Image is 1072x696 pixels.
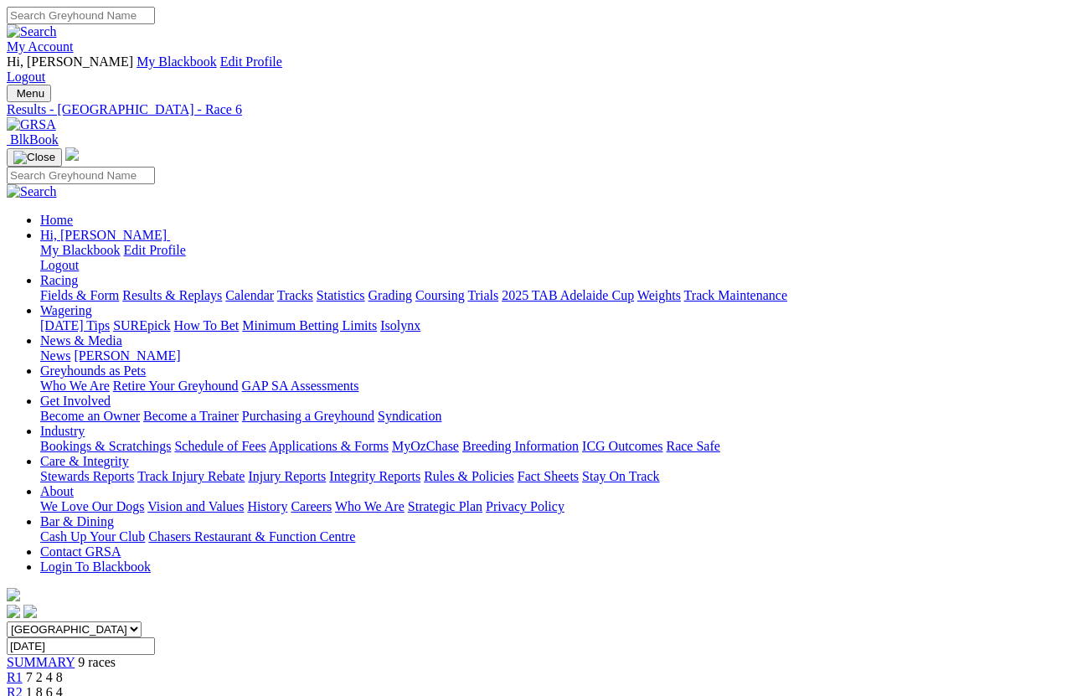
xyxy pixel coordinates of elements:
img: facebook.svg [7,605,20,618]
img: Search [7,24,57,39]
div: My Account [7,54,1065,85]
a: Edit Profile [220,54,282,69]
a: Racing [40,273,78,287]
a: Retire Your Greyhound [113,379,239,393]
a: GAP SA Assessments [242,379,359,393]
img: logo-grsa-white.png [7,588,20,601]
a: SUREpick [113,318,170,333]
a: How To Bet [174,318,240,333]
a: Chasers Restaurant & Function Centre [148,529,355,544]
a: Care & Integrity [40,454,129,468]
a: Results & Replays [122,288,222,302]
a: Greyhounds as Pets [40,363,146,378]
a: Bookings & Scratchings [40,439,171,453]
a: We Love Our Dogs [40,499,144,513]
div: News & Media [40,348,1065,363]
a: Login To Blackbook [40,559,151,574]
a: R1 [7,670,23,684]
a: [DATE] Tips [40,318,110,333]
a: Privacy Policy [486,499,564,513]
a: Cash Up Your Club [40,529,145,544]
a: Injury Reports [248,469,326,483]
div: Hi, [PERSON_NAME] [40,243,1065,273]
a: Strategic Plan [408,499,482,513]
a: Weights [637,288,681,302]
div: About [40,499,1065,514]
img: Search [7,184,57,199]
a: Home [40,213,73,227]
a: Become an Owner [40,409,140,423]
a: Who We Are [335,499,405,513]
a: Become a Trainer [143,409,239,423]
a: Syndication [378,409,441,423]
a: Edit Profile [124,243,186,257]
a: Industry [40,424,85,438]
a: Trials [467,288,498,302]
a: Calendar [225,288,274,302]
div: Racing [40,288,1065,303]
input: Select date [7,637,155,655]
a: My Blackbook [40,243,121,257]
a: Rules & Policies [424,469,514,483]
img: Close [13,151,55,164]
a: News [40,348,70,363]
img: logo-grsa-white.png [65,147,79,161]
a: Coursing [415,288,465,302]
a: SUMMARY [7,655,75,669]
div: Care & Integrity [40,469,1065,484]
a: Bar & Dining [40,514,114,528]
a: MyOzChase [392,439,459,453]
a: Integrity Reports [329,469,420,483]
a: Fields & Form [40,288,119,302]
span: 9 races [78,655,116,669]
a: About [40,484,74,498]
a: News & Media [40,333,122,348]
div: Bar & Dining [40,529,1065,544]
span: BlkBook [10,132,59,147]
input: Search [7,7,155,24]
a: Fact Sheets [518,469,579,483]
a: Breeding Information [462,439,579,453]
a: Hi, [PERSON_NAME] [40,228,170,242]
a: Results - [GEOGRAPHIC_DATA] - Race 6 [7,102,1065,117]
a: My Blackbook [137,54,217,69]
a: Isolynx [380,318,420,333]
a: Schedule of Fees [174,439,265,453]
div: Get Involved [40,409,1065,424]
a: Careers [291,499,332,513]
span: Hi, [PERSON_NAME] [40,228,167,242]
button: Toggle navigation [7,148,62,167]
a: Track Maintenance [684,288,787,302]
button: Toggle navigation [7,85,51,102]
span: Menu [17,87,44,100]
a: Logout [7,70,45,84]
a: Tracks [277,288,313,302]
a: My Account [7,39,74,54]
a: Minimum Betting Limits [242,318,377,333]
a: Stewards Reports [40,469,134,483]
a: Track Injury Rebate [137,469,245,483]
a: Contact GRSA [40,544,121,559]
a: Race Safe [666,439,719,453]
a: Statistics [317,288,365,302]
a: Purchasing a Greyhound [242,409,374,423]
img: twitter.svg [23,605,37,618]
input: Search [7,167,155,184]
img: GRSA [7,117,56,132]
a: History [247,499,287,513]
div: Wagering [40,318,1065,333]
a: Who We Are [40,379,110,393]
a: BlkBook [7,132,59,147]
a: Wagering [40,303,92,317]
span: Hi, [PERSON_NAME] [7,54,133,69]
a: Get Involved [40,394,111,408]
a: Vision and Values [147,499,244,513]
span: 7 2 4 8 [26,670,63,684]
a: 2025 TAB Adelaide Cup [502,288,634,302]
a: [PERSON_NAME] [74,348,180,363]
a: ICG Outcomes [582,439,662,453]
a: Logout [40,258,79,272]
